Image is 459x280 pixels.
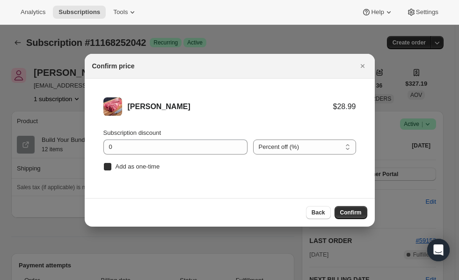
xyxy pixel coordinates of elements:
[312,209,325,216] span: Back
[21,8,45,16] span: Analytics
[335,206,367,219] button: Confirm
[15,6,51,19] button: Analytics
[401,6,444,19] button: Settings
[113,8,128,16] span: Tools
[416,8,438,16] span: Settings
[340,209,362,216] span: Confirm
[333,102,356,111] div: $28.99
[116,163,160,170] span: Add as one-time
[128,102,333,111] div: [PERSON_NAME]
[427,239,450,261] div: Open Intercom Messenger
[356,6,399,19] button: Help
[103,97,122,116] img: Chuck Roast
[58,8,100,16] span: Subscriptions
[356,59,369,73] button: Close
[103,129,161,136] span: Subscription discount
[306,206,331,219] button: Back
[53,6,106,19] button: Subscriptions
[371,8,384,16] span: Help
[92,61,135,71] h2: Confirm price
[108,6,143,19] button: Tools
